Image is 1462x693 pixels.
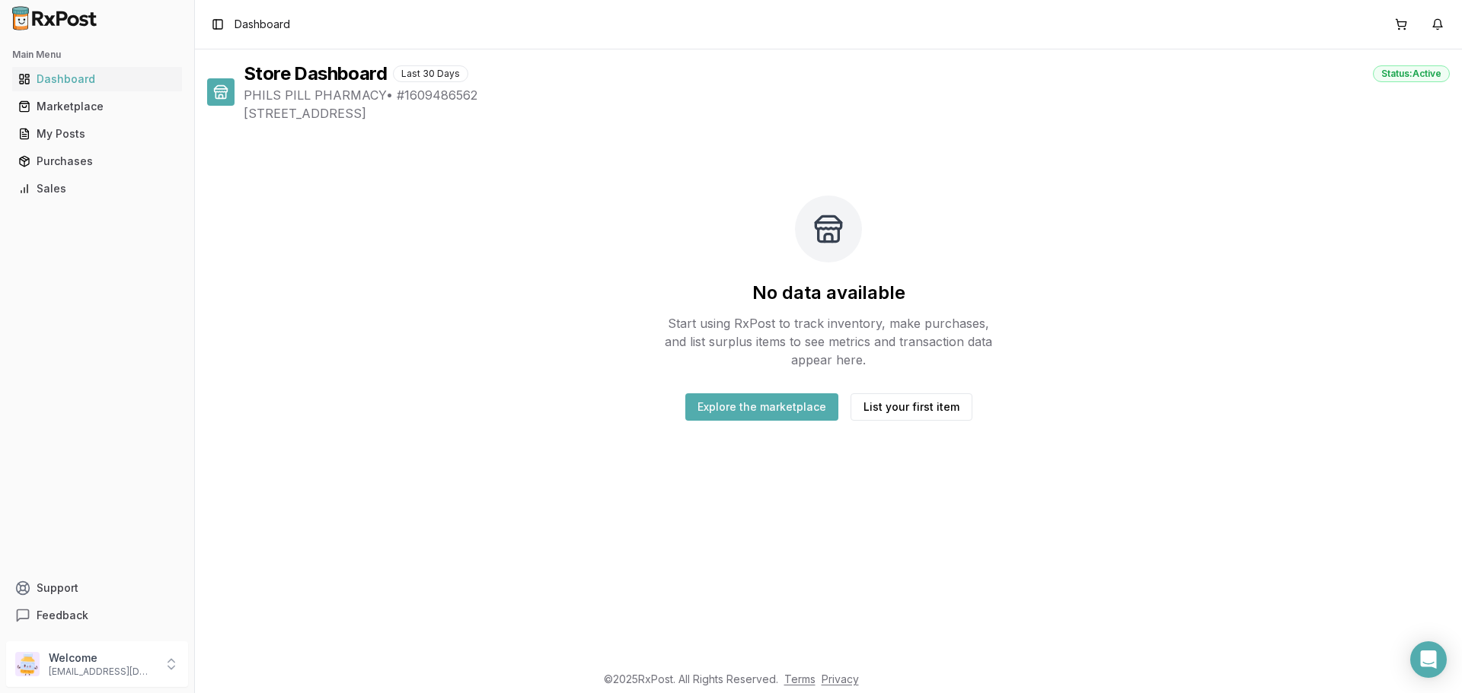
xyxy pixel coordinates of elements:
[822,672,859,685] a: Privacy
[6,149,188,173] button: Purchases
[15,652,40,676] img: User avatar
[851,393,972,421] button: List your first item
[6,122,188,146] button: My Posts
[18,99,176,114] div: Marketplace
[244,104,1450,122] span: [STREET_ADDRESS]
[49,650,155,666] p: Welcome
[6,6,104,30] img: RxPost Logo
[1373,65,1450,82] div: Status: Active
[12,148,182,175] a: Purchases
[658,314,999,369] p: Start using RxPost to track inventory, make purchases, and list surplus items to see metrics and ...
[12,175,182,202] a: Sales
[12,93,182,120] a: Marketplace
[244,86,1450,104] span: PHILS PILL PHARMACY • # 1609486562
[784,672,816,685] a: Terms
[6,176,188,201] button: Sales
[752,281,905,305] h2: No data available
[18,181,176,196] div: Sales
[6,67,188,91] button: Dashboard
[6,602,188,629] button: Feedback
[235,17,290,32] nav: breadcrumb
[244,62,387,86] h1: Store Dashboard
[18,126,176,141] div: My Posts
[18,72,176,87] div: Dashboard
[37,608,88,623] span: Feedback
[6,574,188,602] button: Support
[235,17,290,32] span: Dashboard
[393,65,468,82] div: Last 30 Days
[685,393,838,421] button: Explore the marketplace
[12,49,182,61] h2: Main Menu
[6,94,188,119] button: Marketplace
[1410,641,1447,678] div: Open Intercom Messenger
[12,120,182,148] a: My Posts
[12,65,182,93] a: Dashboard
[49,666,155,678] p: [EMAIL_ADDRESS][DOMAIN_NAME]
[18,154,176,169] div: Purchases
